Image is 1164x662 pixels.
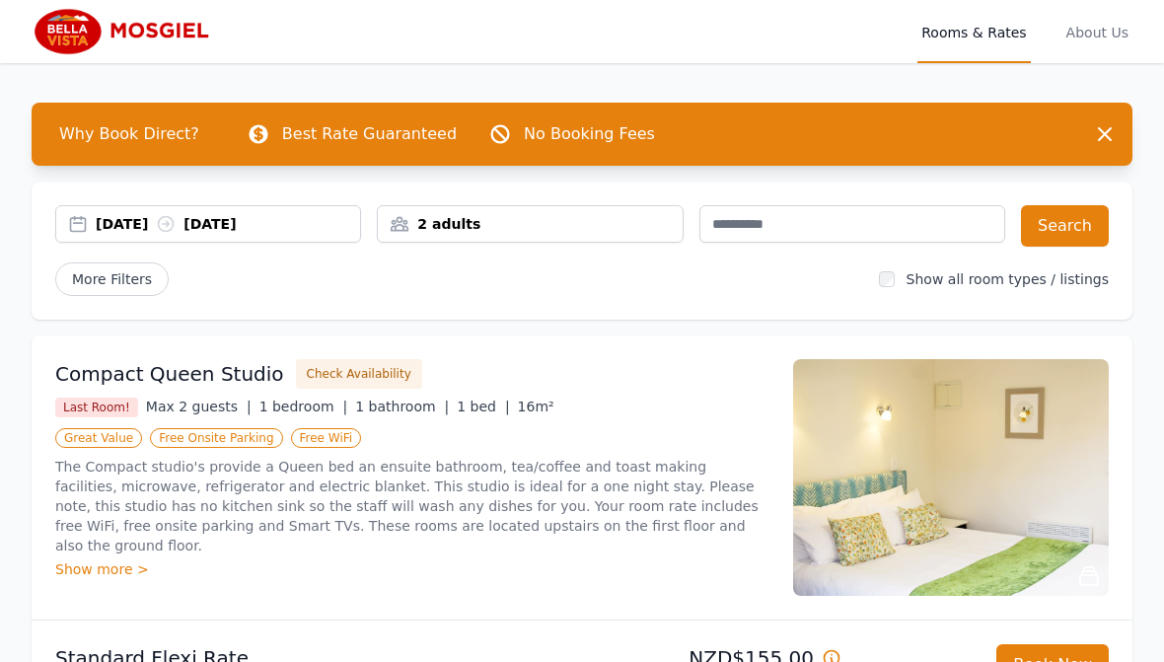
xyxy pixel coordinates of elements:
[259,399,348,414] span: 1 bedroom |
[907,271,1109,287] label: Show all room types / listings
[296,359,422,389] button: Check Availability
[43,114,215,154] span: Why Book Direct?
[282,122,457,146] p: Best Rate Guaranteed
[55,428,142,448] span: Great Value
[55,360,284,388] h3: Compact Queen Studio
[355,399,449,414] span: 1 bathroom |
[150,428,282,448] span: Free Onsite Parking
[55,262,169,296] span: More Filters
[518,399,554,414] span: 16m²
[146,399,252,414] span: Max 2 guests |
[457,399,509,414] span: 1 bed |
[32,8,221,55] img: Bella Vista Mosgiel
[55,457,769,555] p: The Compact studio's provide a Queen bed an ensuite bathroom, tea/coffee and toast making facilit...
[1021,205,1109,247] button: Search
[55,398,138,417] span: Last Room!
[378,214,682,234] div: 2 adults
[291,428,362,448] span: Free WiFi
[55,559,769,579] div: Show more >
[96,214,360,234] div: [DATE] [DATE]
[524,122,655,146] p: No Booking Fees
